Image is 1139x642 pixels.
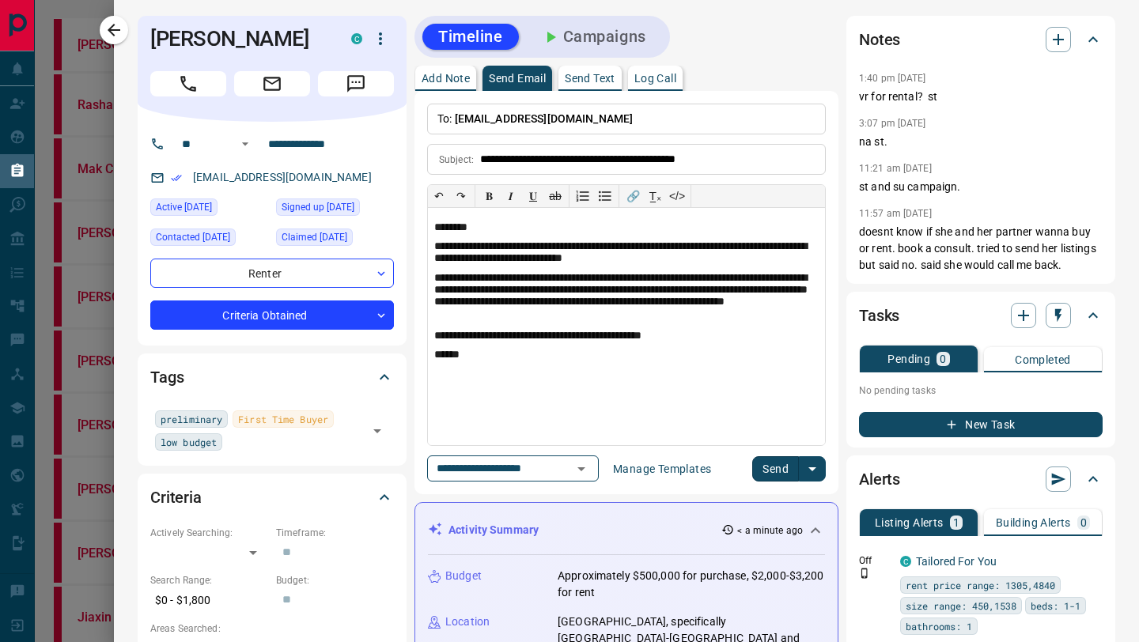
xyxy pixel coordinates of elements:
[737,523,803,538] p: < a minute ago
[366,420,388,442] button: Open
[525,24,662,50] button: Campaigns
[544,185,566,207] button: ab
[156,229,230,245] span: Contacted [DATE]
[859,296,1103,334] div: Tasks
[150,259,394,288] div: Renter
[234,71,310,96] span: Email
[150,364,184,390] h2: Tags
[150,478,394,516] div: Criteria
[570,458,592,480] button: Open
[906,618,972,634] span: bathrooms: 1
[150,228,268,251] div: Tue Apr 01 2025
[150,358,394,396] div: Tags
[318,71,394,96] span: Message
[238,411,328,427] span: First Time Buyer
[859,163,932,174] p: 11:21 am [DATE]
[859,208,932,219] p: 11:57 am [DATE]
[859,179,1103,195] p: st and su campaign.
[500,185,522,207] button: 𝑰
[450,185,472,207] button: ↷
[859,568,870,579] svg: Push Notification Only
[859,27,900,52] h2: Notes
[859,303,899,328] h2: Tasks
[752,456,826,481] div: split button
[428,515,825,545] div: Activity Summary< a minute ago
[276,228,394,251] div: Sat Dec 28 2024
[1080,517,1087,528] p: 0
[859,21,1103,59] div: Notes
[1031,598,1080,614] span: beds: 1-1
[427,104,826,134] p: To:
[150,485,202,510] h2: Criteria
[445,614,490,630] p: Location
[150,26,327,51] h1: [PERSON_NAME]
[282,229,347,245] span: Claimed [DATE]
[150,198,268,221] div: Mon Aug 18 2025
[859,466,900,492] h2: Alerts
[276,526,394,540] p: Timeframe:
[859,89,1103,105] p: vr for rental? st
[859,553,891,568] p: Off
[522,185,544,207] button: 𝐔
[875,517,944,528] p: Listing Alerts
[161,434,217,450] span: low budget
[604,456,721,481] button: Manage Templates
[594,185,616,207] button: Bullet list
[428,185,450,207] button: ↶
[439,153,474,167] p: Subject:
[644,185,666,207] button: T̲ₓ
[276,198,394,221] div: Sat Dec 28 2024
[171,172,182,183] svg: Email Verified
[448,522,539,538] p: Activity Summary
[906,598,1016,614] span: size range: 450,1538
[150,300,394,330] div: Criteria Obtained
[916,555,997,568] a: Tailored For You
[193,171,372,183] a: [EMAIL_ADDRESS][DOMAIN_NAME]
[489,73,546,84] p: Send Email
[549,190,562,202] s: ab
[666,185,688,207] button: </>
[150,526,268,540] p: Actively Searching:
[996,517,1071,528] p: Building Alerts
[940,353,946,364] p: 0
[887,353,930,364] p: Pending
[859,460,1103,498] div: Alerts
[572,185,594,207] button: Numbered list
[478,185,500,207] button: 𝐁
[906,577,1055,593] span: rent price range: 1305,4840
[529,190,537,202] span: 𝐔
[236,134,255,153] button: Open
[565,73,615,84] p: Send Text
[859,134,1103,150] p: na st.
[150,621,394,636] p: Areas Searched:
[276,573,394,587] p: Budget:
[752,456,799,481] button: Send
[859,379,1103,402] p: No pending tasks
[859,73,926,84] p: 1:40 pm [DATE]
[558,568,825,601] p: Approximately $500,000 for purchase, $2,000-$3,200 for rent
[351,33,362,44] div: condos.ca
[156,199,212,215] span: Active [DATE]
[445,568,482,584] p: Budget
[1015,354,1071,365] p: Completed
[859,224,1103,274] p: doesnt know if she and her partner wanna buy or rent. book a consult. tried to send her listings ...
[161,411,222,427] span: preliminary
[150,587,268,614] p: $0 - $1,800
[634,73,676,84] p: Log Call
[422,73,470,84] p: Add Note
[900,556,911,567] div: condos.ca
[150,71,226,96] span: Call
[150,573,268,587] p: Search Range:
[859,118,926,129] p: 3:07 pm [DATE]
[282,199,354,215] span: Signed up [DATE]
[953,517,959,528] p: 1
[859,412,1103,437] button: New Task
[622,185,644,207] button: 🔗
[455,112,634,125] span: [EMAIL_ADDRESS][DOMAIN_NAME]
[422,24,519,50] button: Timeline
